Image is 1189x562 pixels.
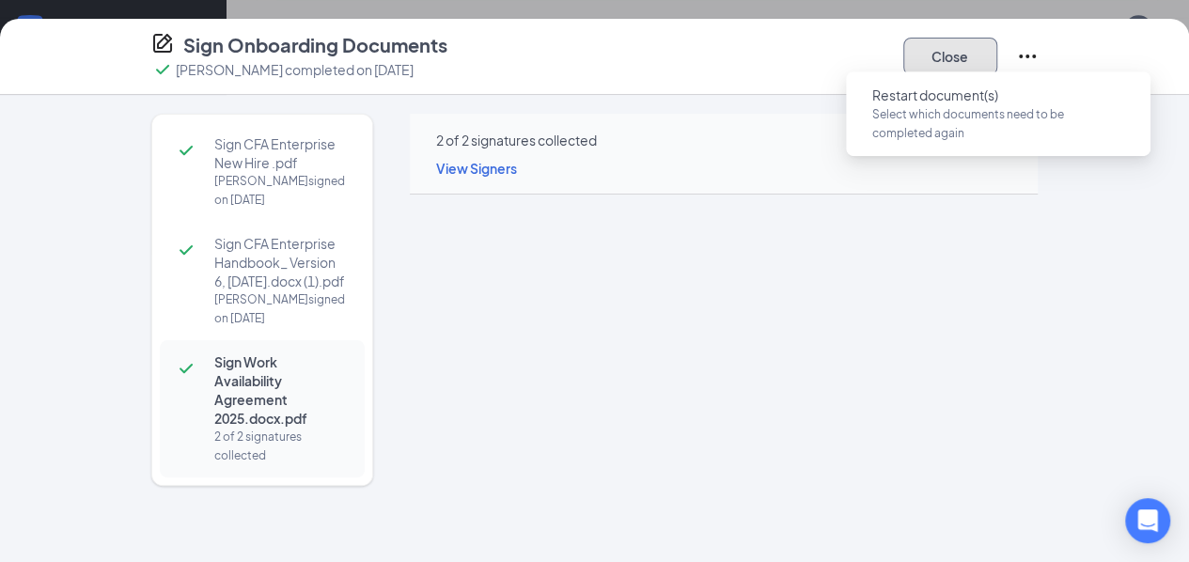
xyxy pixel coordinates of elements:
a: Download [962,129,1019,150]
div: Open Intercom Messenger [1125,498,1170,543]
div: 2 of 2 signatures collected [436,131,597,149]
span: Sign Work Availability Agreement 2025.docx.pdf [214,352,346,428]
span: Sign CFA Enterprise Handbook_ Version 6, [DATE].docx (1).pdf [214,234,346,290]
span: View Signers [436,160,517,177]
svg: Checkmark [175,239,197,261]
div: [PERSON_NAME] signed on [DATE] [214,172,346,210]
p: [PERSON_NAME] completed on [DATE] [176,60,414,79]
div: [PERSON_NAME] signed on [DATE] [214,290,346,328]
svg: Checkmark [151,58,174,81]
iframe: Sign Work Availability Agreement 2025.docx.pdf [410,195,1039,554]
button: Close [903,38,997,75]
svg: Checkmark [175,139,197,162]
span: Download [962,133,1019,148]
svg: Checkmark [175,357,197,380]
h4: Sign Onboarding Documents [183,32,447,58]
span: Sign CFA Enterprise New Hire .pdf [214,134,346,172]
div: 2 of 2 signatures collected [214,428,346,465]
svg: Ellipses [1016,45,1039,68]
svg: CompanyDocumentIcon [151,32,174,55]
